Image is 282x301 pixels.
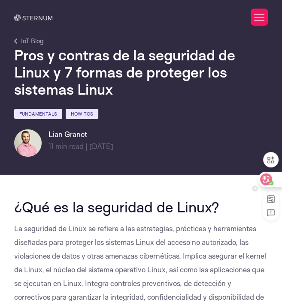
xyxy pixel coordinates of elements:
span: [DATE] [89,142,113,151]
a: Fundamentals [14,109,62,119]
h6: Lian Granot [49,129,113,140]
span: 11 [49,142,54,151]
a: IoT Blog [14,36,44,46]
font: Pros y contras de la seguridad de Linux y 7 formas de proteger los sistemas Linux [14,46,235,98]
font: ¿Qué es la seguridad de Linux? [14,198,219,216]
img: Lian Granot [14,129,42,157]
span: min read | [49,142,88,151]
a: How Tos [66,109,98,119]
button: Toggle Menu [251,9,268,26]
